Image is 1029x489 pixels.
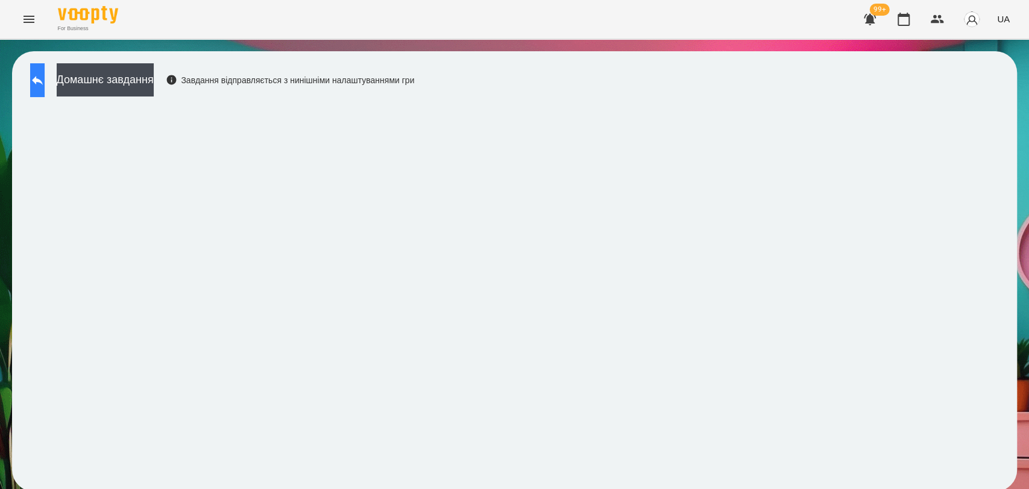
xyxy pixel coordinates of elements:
span: UA [997,13,1010,25]
button: Menu [14,5,43,34]
img: Voopty Logo [58,6,118,24]
div: Завдання відправляється з нинішніми налаштуваннями гри [166,74,415,86]
button: Домашнє завдання [57,63,154,96]
img: avatar_s.png [963,11,980,28]
span: For Business [58,25,118,33]
button: UA [992,8,1015,30]
span: 99+ [870,4,890,16]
